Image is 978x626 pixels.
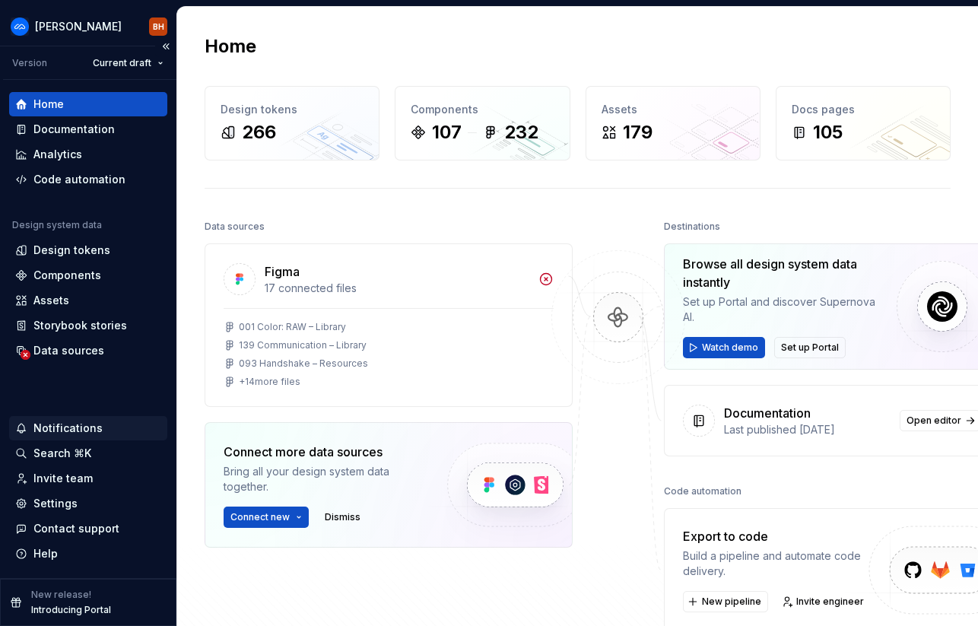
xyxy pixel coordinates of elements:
[265,281,529,296] div: 17 connected files
[664,216,720,237] div: Destinations
[33,122,115,137] div: Documentation
[11,17,29,36] img: 05de7b0f-0379-47c0-a4d1-3cbae06520e4.png
[86,52,170,74] button: Current draft
[230,511,290,523] span: Connect new
[724,422,891,437] div: Last published [DATE]
[205,86,379,160] a: Design tokens266
[777,591,871,612] a: Invite engineer
[813,120,843,145] div: 105
[33,293,69,308] div: Assets
[3,10,173,43] button: [PERSON_NAME]BH
[33,97,64,112] div: Home
[9,263,167,288] a: Components
[9,313,167,338] a: Storybook stories
[33,546,58,561] div: Help
[9,466,167,491] a: Invite team
[224,464,421,494] div: Bring all your design system data together.
[31,589,91,601] p: New release!
[33,318,127,333] div: Storybook stories
[239,376,300,388] div: + 14 more files
[683,591,768,612] button: New pipeline
[33,147,82,162] div: Analytics
[9,142,167,167] a: Analytics
[774,337,846,358] button: Set up Portal
[221,102,364,117] div: Design tokens
[33,243,110,258] div: Design tokens
[265,262,300,281] div: Figma
[12,219,102,231] div: Design system data
[239,321,346,333] div: 001 Color: RAW – Library
[9,117,167,141] a: Documentation
[31,604,111,616] p: Introducing Portal
[9,92,167,116] a: Home
[792,102,935,117] div: Docs pages
[411,102,554,117] div: Components
[432,120,462,145] div: 107
[33,268,101,283] div: Components
[242,120,276,145] div: 266
[33,343,104,358] div: Data sources
[33,172,125,187] div: Code automation
[9,542,167,566] button: Help
[33,496,78,511] div: Settings
[239,357,368,370] div: 093 Handshake – Resources
[623,120,653,145] div: 179
[224,507,309,528] button: Connect new
[12,57,47,69] div: Version
[318,507,367,528] button: Dismiss
[9,416,167,440] button: Notifications
[683,548,871,579] div: Build a pipeline and automate code delivery.
[33,521,119,536] div: Contact support
[702,342,758,354] span: Watch demo
[683,294,884,325] div: Set up Portal and discover Supernova AI.
[504,120,538,145] div: 232
[33,421,103,436] div: Notifications
[33,446,91,461] div: Search ⌘K
[9,238,167,262] a: Design tokens
[586,86,760,160] a: Assets179
[93,57,151,69] span: Current draft
[153,21,164,33] div: BH
[776,86,951,160] a: Docs pages105
[9,441,167,466] button: Search ⌘K
[9,516,167,541] button: Contact support
[224,443,421,461] div: Connect more data sources
[205,34,256,59] h2: Home
[9,288,167,313] a: Assets
[239,339,367,351] div: 139 Communication – Library
[796,596,864,608] span: Invite engineer
[33,471,93,486] div: Invite team
[907,415,961,427] span: Open editor
[205,216,265,237] div: Data sources
[702,596,761,608] span: New pipeline
[683,337,765,358] button: Watch demo
[683,527,871,545] div: Export to code
[683,255,884,291] div: Browse all design system data instantly
[395,86,570,160] a: Components107232
[9,491,167,516] a: Settings
[602,102,745,117] div: Assets
[781,342,839,354] span: Set up Portal
[664,481,741,502] div: Code automation
[325,511,360,523] span: Dismiss
[155,36,176,57] button: Collapse sidebar
[205,243,573,407] a: Figma17 connected files001 Color: RAW – Library139 Communication – Library093 Handshake – Resourc...
[35,19,122,34] div: [PERSON_NAME]
[9,167,167,192] a: Code automation
[724,404,811,422] div: Documentation
[9,338,167,363] a: Data sources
